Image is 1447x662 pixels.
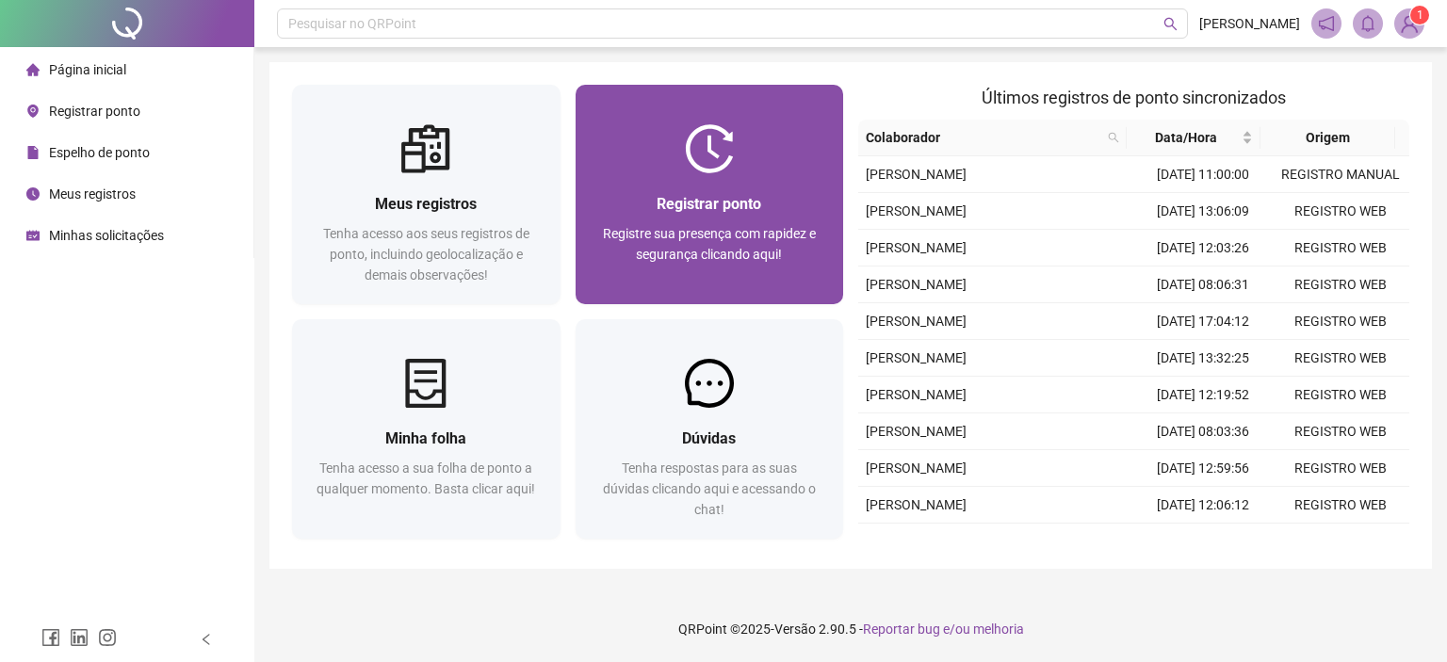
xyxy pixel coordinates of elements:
[576,319,844,539] a: DúvidasTenha respostas para as suas dúvidas clicando aqui e acessando o chat!
[200,633,213,646] span: left
[1134,340,1272,377] td: [DATE] 13:32:25
[1272,193,1409,230] td: REGISTRO WEB
[1272,340,1409,377] td: REGISTRO WEB
[26,229,40,242] span: schedule
[1104,123,1123,152] span: search
[1134,230,1272,266] td: [DATE] 12:03:26
[576,85,844,304] a: Registrar pontoRegistre sua presença com rapidez e segurança clicando aqui!
[1134,487,1272,524] td: [DATE] 12:06:12
[1272,266,1409,303] td: REGISTRO WEB
[866,350,967,365] span: [PERSON_NAME]
[866,460,967,476] span: [PERSON_NAME]
[866,240,967,255] span: [PERSON_NAME]
[292,85,561,304] a: Meus registrosTenha acesso aos seus registros de ponto, incluindo geolocalização e demais observa...
[1199,13,1300,34] span: [PERSON_NAME]
[49,104,140,119] span: Registrar ponto
[682,429,736,447] span: Dúvidas
[1272,413,1409,450] td: REGISTRO WEB
[49,62,126,77] span: Página inicial
[1134,303,1272,340] td: [DATE] 17:04:12
[1359,15,1376,32] span: bell
[49,228,164,243] span: Minhas solicitações
[866,167,967,182] span: [PERSON_NAME]
[1134,127,1238,148] span: Data/Hora
[1134,524,1272,560] td: [DATE] 07:59:28
[26,187,40,201] span: clock-circle
[603,460,816,517] span: Tenha respostas para as suas dúvidas clicando aqui e acessando o chat!
[254,596,1447,662] footer: QRPoint © 2025 - 2.90.5 -
[1134,193,1272,230] td: [DATE] 13:06:09
[1272,450,1409,487] td: REGISTRO WEB
[1260,120,1394,156] th: Origem
[1134,156,1272,193] td: [DATE] 11:00:00
[1134,413,1272,450] td: [DATE] 08:03:36
[41,628,60,647] span: facebook
[1272,524,1409,560] td: REGISTRO WEB
[866,277,967,292] span: [PERSON_NAME]
[49,145,150,160] span: Espelho de ponto
[1272,303,1409,340] td: REGISTRO WEB
[1272,230,1409,266] td: REGISTRO WEB
[1272,487,1409,524] td: REGISTRO WEB
[26,146,40,159] span: file
[657,195,761,213] span: Registrar ponto
[863,622,1024,637] span: Reportar bug e/ou melhoria
[1272,377,1409,413] td: REGISTRO WEB
[1417,8,1423,22] span: 1
[1318,15,1335,32] span: notification
[98,628,117,647] span: instagram
[385,429,466,447] span: Minha folha
[49,186,136,202] span: Meus registros
[866,127,1100,148] span: Colaborador
[1134,450,1272,487] td: [DATE] 12:59:56
[1134,266,1272,303] td: [DATE] 08:06:31
[866,497,967,512] span: [PERSON_NAME]
[1134,377,1272,413] td: [DATE] 12:19:52
[1108,132,1119,143] span: search
[866,424,967,439] span: [PERSON_NAME]
[375,195,477,213] span: Meus registros
[1395,9,1423,38] img: 89734
[1163,17,1178,31] span: search
[1410,6,1429,24] sup: Atualize o seu contato no menu Meus Dados
[603,226,816,262] span: Registre sua presença com rapidez e segurança clicando aqui!
[866,314,967,329] span: [PERSON_NAME]
[982,88,1286,107] span: Últimos registros de ponto sincronizados
[866,203,967,218] span: [PERSON_NAME]
[292,319,561,539] a: Minha folhaTenha acesso a sua folha de ponto a qualquer momento. Basta clicar aqui!
[1127,120,1260,156] th: Data/Hora
[866,387,967,402] span: [PERSON_NAME]
[26,63,40,76] span: home
[774,622,816,637] span: Versão
[70,628,89,647] span: linkedin
[317,460,535,496] span: Tenha acesso a sua folha de ponto a qualquer momento. Basta clicar aqui!
[26,105,40,118] span: environment
[323,226,529,283] span: Tenha acesso aos seus registros de ponto, incluindo geolocalização e demais observações!
[1272,156,1409,193] td: REGISTRO MANUAL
